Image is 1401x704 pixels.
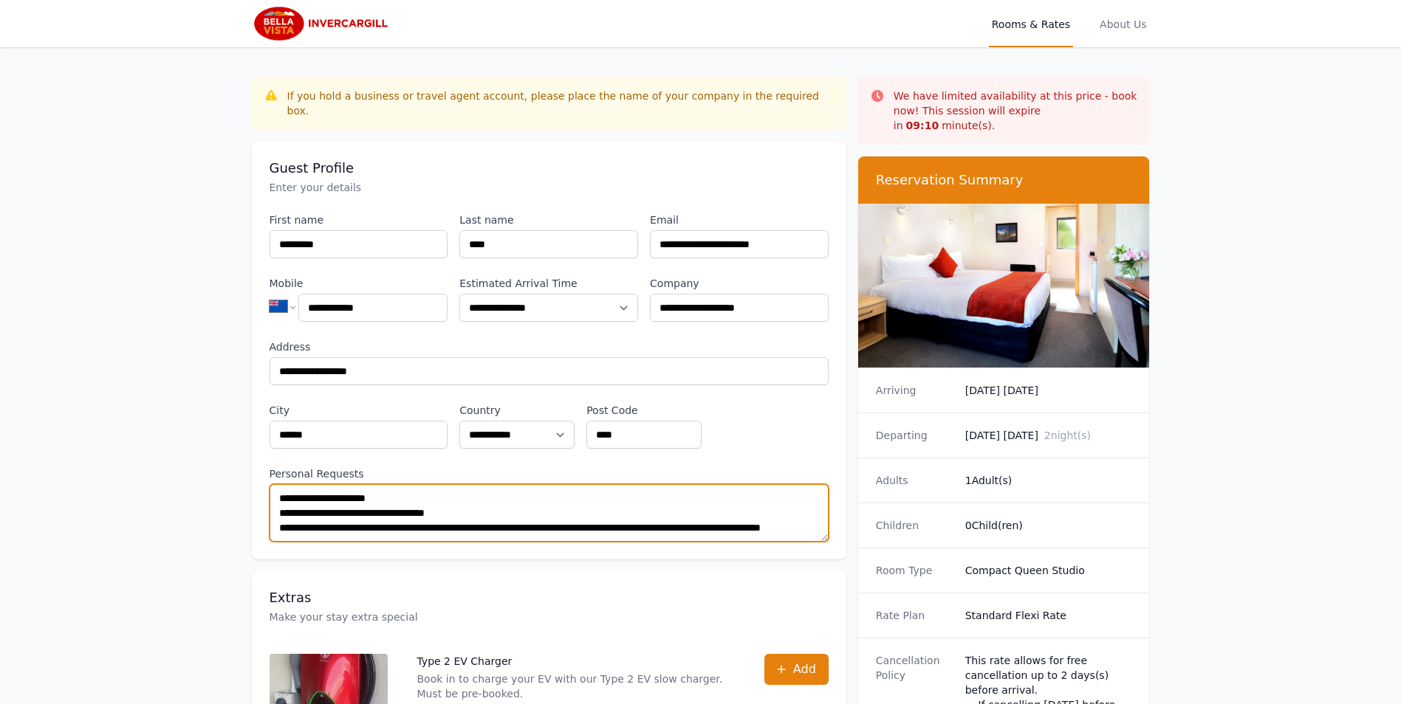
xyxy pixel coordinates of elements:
[459,213,638,227] label: Last name
[270,159,829,177] h3: Guest Profile
[287,89,835,118] div: If you hold a business or travel agent account, please place the name of your company in the requ...
[906,120,939,131] strong: 09 : 10
[876,171,1132,189] h3: Reservation Summary
[876,608,953,623] dt: Rate Plan
[417,672,735,701] p: Book in to charge your EV with our Type 2 EV slow charger. Must be pre-booked.
[894,89,1138,133] p: We have limited availability at this price - book now! This session will expire in minute(s).
[459,403,575,418] label: Country
[270,610,829,624] p: Make your stay extra special
[270,466,829,481] label: Personal Requests
[965,473,1132,488] dd: 1 Adult(s)
[965,563,1132,578] dd: Compact Queen Studio
[270,213,448,227] label: First name
[270,339,829,354] label: Address
[793,660,816,678] span: Add
[1044,429,1091,441] span: 2 night(s)
[270,403,448,418] label: City
[270,180,829,195] p: Enter your details
[876,383,953,398] dt: Arriving
[965,518,1132,533] dd: 0 Child(ren)
[858,204,1150,367] img: Compact Queen Studio
[252,6,394,41] img: Bella Vista Invercargill
[876,473,953,488] dt: Adults
[270,276,448,291] label: Mobile
[965,428,1132,443] dd: [DATE] [DATE]
[876,563,953,578] dt: Room Type
[965,608,1132,623] dd: Standard Flexi Rate
[876,518,953,533] dt: Children
[650,213,829,227] label: Email
[270,589,829,607] h3: Extras
[965,383,1132,398] dd: [DATE] [DATE]
[876,428,953,443] dt: Departing
[650,276,829,291] label: Company
[459,276,638,291] label: Estimated Arrival Time
[764,654,829,685] button: Add
[417,654,735,669] p: Type 2 EV Charger
[586,403,702,418] label: Post Code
